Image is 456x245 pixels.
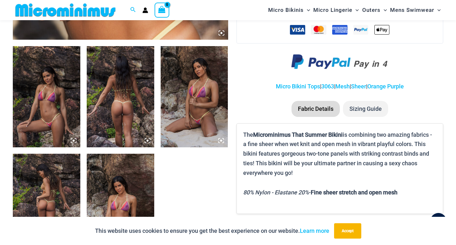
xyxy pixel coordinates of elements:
p: - [243,188,436,197]
a: Micro BikinisMenu ToggleMenu Toggle [267,2,312,18]
p: The is combining two amazing fabrics - a fine sheer when wet knit and open mesh in vibrant playfu... [243,130,436,178]
a: Account icon link [142,7,148,13]
b: Fine sheer stretch and open mesh [311,189,397,196]
a: View Shopping Cart, empty [155,3,169,17]
span: Micro Lingerie [313,2,352,18]
span: Menu Toggle [352,2,359,18]
img: That Summer Heat Wave 3063 Tri Top 4303 Micro Bottom [161,46,228,147]
a: Search icon link [130,6,136,14]
a: Mesh [335,83,350,90]
p: This website uses cookies to ensure you get the best experience on our website. [95,226,329,236]
img: That Summer Heat Wave 3063 Tri Top 4303 Micro Bottom [13,46,80,147]
span: Menu Toggle [304,2,310,18]
p: | | | | [236,82,443,91]
a: Mens SwimwearMenu ToggleMenu Toggle [388,2,442,18]
span: Mens Swimwear [390,2,434,18]
a: Learn more [300,227,329,234]
a: Micro Bikini Tops [276,83,320,90]
span: Menu Toggle [434,2,441,18]
a: Sheer [351,83,366,90]
a: Micro LingerieMenu ToggleMenu Toggle [312,2,360,18]
span: Menu Toggle [380,2,387,18]
li: Sizing Guide [343,101,388,117]
img: MM SHOP LOGO FLAT [13,3,118,17]
span: Outers [362,2,380,18]
a: 3063 [321,83,334,90]
i: 80% Nylon - Elastane 20% [243,189,309,196]
a: Orange [367,83,386,90]
button: Accept [334,223,361,239]
span: Micro Bikinis [268,2,304,18]
li: Fabric Details [292,101,340,117]
a: Purple [387,83,404,90]
nav: Site Navigation [266,1,443,19]
a: OutersMenu ToggleMenu Toggle [361,2,388,18]
img: That Summer Heat Wave 3063 Tri Top 4303 Micro Bottom [87,46,154,147]
b: Microminimus That Summer Bikini [253,131,343,138]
